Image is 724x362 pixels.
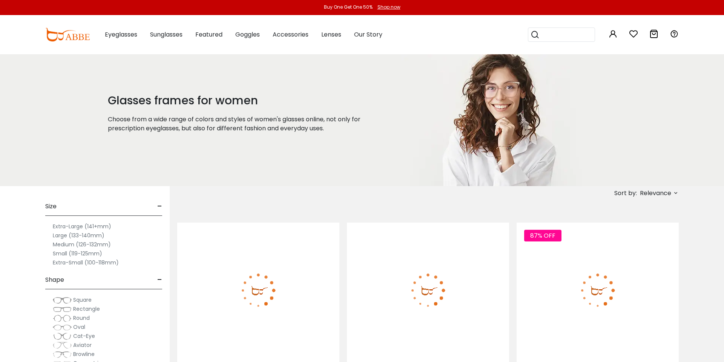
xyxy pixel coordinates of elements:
[157,271,162,289] span: -
[53,324,72,331] img: Oval.png
[53,315,72,322] img: Round.png
[73,341,92,349] span: Aviator
[150,30,183,39] span: Sunglasses
[640,186,671,200] span: Relevance
[53,342,72,349] img: Aviator.png
[401,54,593,186] img: glasses frames for women
[45,271,64,289] span: Shape
[53,240,111,249] label: Medium (126-132mm)
[347,223,509,357] img: Pink Strait - Plastic ,Universal Bridge Fit
[45,28,90,41] img: abbeglasses.com
[53,296,72,304] img: Square.png
[105,30,137,39] span: Eyeglasses
[73,350,95,358] span: Browline
[524,230,561,241] span: 87% OFF
[53,305,72,313] img: Rectangle.png
[377,4,400,11] div: Shop now
[53,222,111,231] label: Extra-Large (141+mm)
[73,323,85,331] span: Oval
[177,223,339,357] img: Fclear Quail - Plastic ,Universal Bridge Fit
[53,351,72,358] img: Browline.png
[73,296,92,304] span: Square
[53,258,119,267] label: Extra-Small (100-118mm)
[45,197,57,215] span: Size
[374,4,400,10] a: Shop now
[108,94,382,107] h1: Glasses frames for women
[157,197,162,215] span: -
[354,30,382,39] span: Our Story
[321,30,341,39] span: Lenses
[73,314,90,322] span: Round
[53,231,104,240] label: Large (133-140mm)
[324,4,373,11] div: Buy One Get One 50%
[235,30,260,39] span: Goggles
[73,305,100,313] span: Rectangle
[195,30,222,39] span: Featured
[53,249,102,258] label: Small (119-125mm)
[273,30,308,39] span: Accessories
[53,333,72,340] img: Cat-Eye.png
[73,332,95,340] span: Cat-Eye
[517,223,679,357] img: Tortoise Founder - Plastic ,Universal Bridge Fit
[614,189,637,197] span: Sort by:
[108,115,382,133] p: Choose from a wide range of colors and styles of women's glasses online, not only for prescriptio...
